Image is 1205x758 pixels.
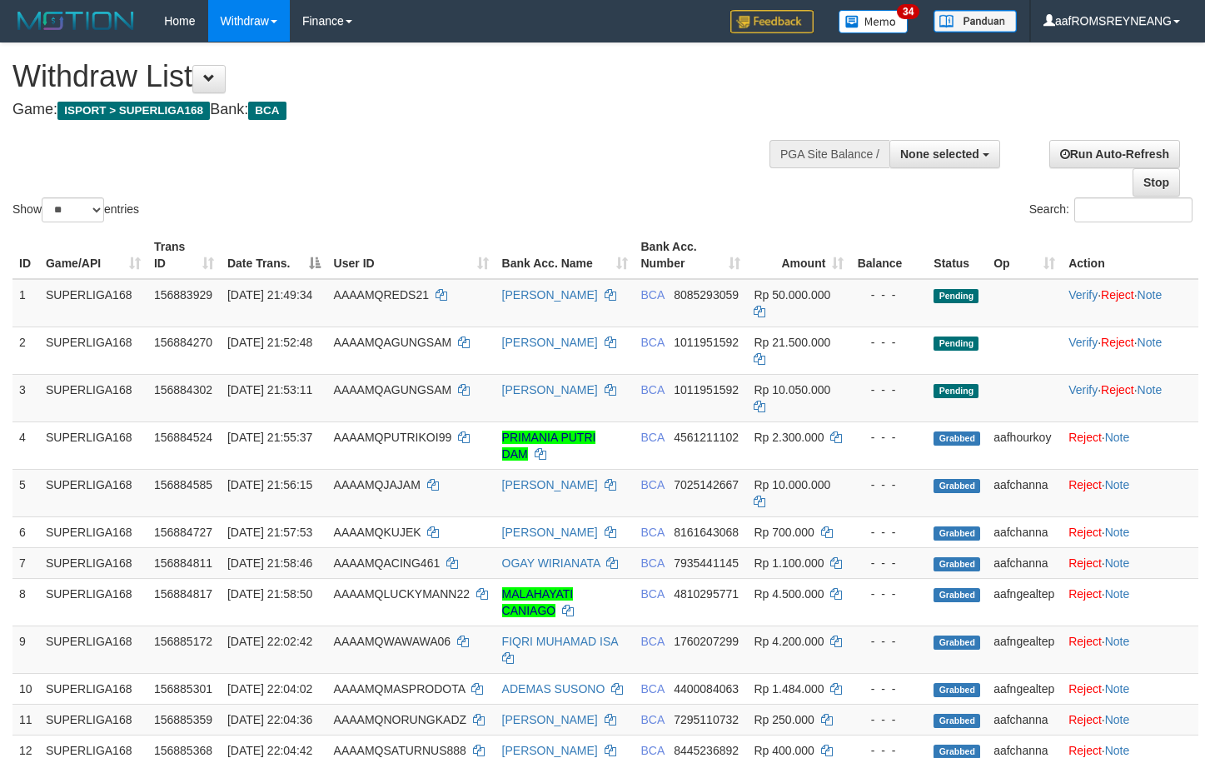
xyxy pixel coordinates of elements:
span: 156884817 [154,587,212,601]
span: AAAAMQJAJAM [334,478,421,491]
th: User ID: activate to sort column ascending [327,232,495,279]
label: Search: [1029,197,1193,222]
td: · [1062,673,1198,704]
span: Copy 1011951592 to clipboard [674,336,739,349]
a: Reject [1101,383,1134,396]
span: [DATE] 21:53:11 [227,383,312,396]
span: 156884302 [154,383,212,396]
span: Copy 8161643068 to clipboard [674,526,739,539]
span: BCA [248,102,286,120]
th: Amount: activate to sort column ascending [747,232,850,279]
a: [PERSON_NAME] [502,383,598,396]
span: [DATE] 22:04:36 [227,713,312,726]
td: 11 [12,704,39,735]
span: 156884270 [154,336,212,349]
span: BCA [641,526,665,539]
span: AAAAMQAGUNGSAM [334,383,452,396]
span: AAAAMQACING461 [334,556,441,570]
a: [PERSON_NAME] [502,744,598,757]
div: - - - [857,633,920,650]
td: · [1062,421,1198,469]
button: None selected [889,140,1000,168]
span: 156883929 [154,288,212,302]
span: Rp 4.200.000 [754,635,824,648]
input: Search: [1074,197,1193,222]
a: Reject [1068,682,1102,696]
span: BCA [641,682,665,696]
a: Note [1105,682,1130,696]
span: None selected [900,147,979,161]
td: SUPERLIGA168 [39,421,147,469]
span: 156884585 [154,478,212,491]
span: BCA [641,713,665,726]
span: Rp 400.000 [754,744,814,757]
td: 3 [12,374,39,421]
td: SUPERLIGA168 [39,469,147,516]
span: Copy 7295110732 to clipboard [674,713,739,726]
td: 7 [12,547,39,578]
img: MOTION_logo.png [12,8,139,33]
a: Reject [1068,713,1102,726]
span: AAAAMQWAWAWA06 [334,635,451,648]
span: BCA [641,431,665,444]
a: [PERSON_NAME] [502,526,598,539]
span: BCA [641,288,665,302]
td: · [1062,578,1198,626]
div: PGA Site Balance / [769,140,889,168]
span: BCA [641,587,665,601]
a: FIQRI MUHAMAD ISA [502,635,618,648]
a: Note [1105,744,1130,757]
a: Reject [1068,556,1102,570]
select: Showentries [42,197,104,222]
td: · [1062,547,1198,578]
span: BCA [641,336,665,349]
div: - - - [857,524,920,541]
span: AAAAMQMASPRODOTA [334,682,466,696]
td: SUPERLIGA168 [39,279,147,327]
a: [PERSON_NAME] [502,336,598,349]
label: Show entries [12,197,139,222]
span: Copy 4400084063 to clipboard [674,682,739,696]
span: Copy 4810295771 to clipboard [674,587,739,601]
span: AAAAMQREDS21 [334,288,429,302]
td: aafngealtep [987,578,1062,626]
td: SUPERLIGA168 [39,578,147,626]
td: aafchanna [987,469,1062,516]
span: BCA [641,635,665,648]
span: [DATE] 21:58:50 [227,587,312,601]
span: AAAAMQLUCKYMANN22 [334,587,470,601]
span: Rp 10.050.000 [754,383,830,396]
span: Rp 21.500.000 [754,336,830,349]
span: 156884811 [154,556,212,570]
span: Copy 7025142667 to clipboard [674,478,739,491]
a: [PERSON_NAME] [502,478,598,491]
a: MALAHAYATI CANIAGO [502,587,574,617]
td: · [1062,469,1198,516]
a: PRIMANIA PUTRI DAM [502,431,596,461]
span: Grabbed [934,526,980,541]
a: Reject [1101,288,1134,302]
span: [DATE] 21:56:15 [227,478,312,491]
span: 156885368 [154,744,212,757]
td: · [1062,704,1198,735]
span: ISPORT > SUPERLIGA168 [57,102,210,120]
span: [DATE] 21:57:53 [227,526,312,539]
td: 1 [12,279,39,327]
span: Grabbed [934,588,980,602]
span: AAAAMQNORUNGKADZ [334,713,466,726]
th: Op: activate to sort column ascending [987,232,1062,279]
div: - - - [857,476,920,493]
span: [DATE] 21:52:48 [227,336,312,349]
span: BCA [641,556,665,570]
td: SUPERLIGA168 [39,327,147,374]
a: Reject [1068,587,1102,601]
a: Note [1138,336,1163,349]
span: AAAAMQPUTRIKOI99 [334,431,452,444]
td: 10 [12,673,39,704]
td: aafchanna [987,516,1062,547]
span: Rp 50.000.000 [754,288,830,302]
td: · [1062,626,1198,673]
span: BCA [641,744,665,757]
span: [DATE] 22:02:42 [227,635,312,648]
a: Verify [1068,288,1098,302]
